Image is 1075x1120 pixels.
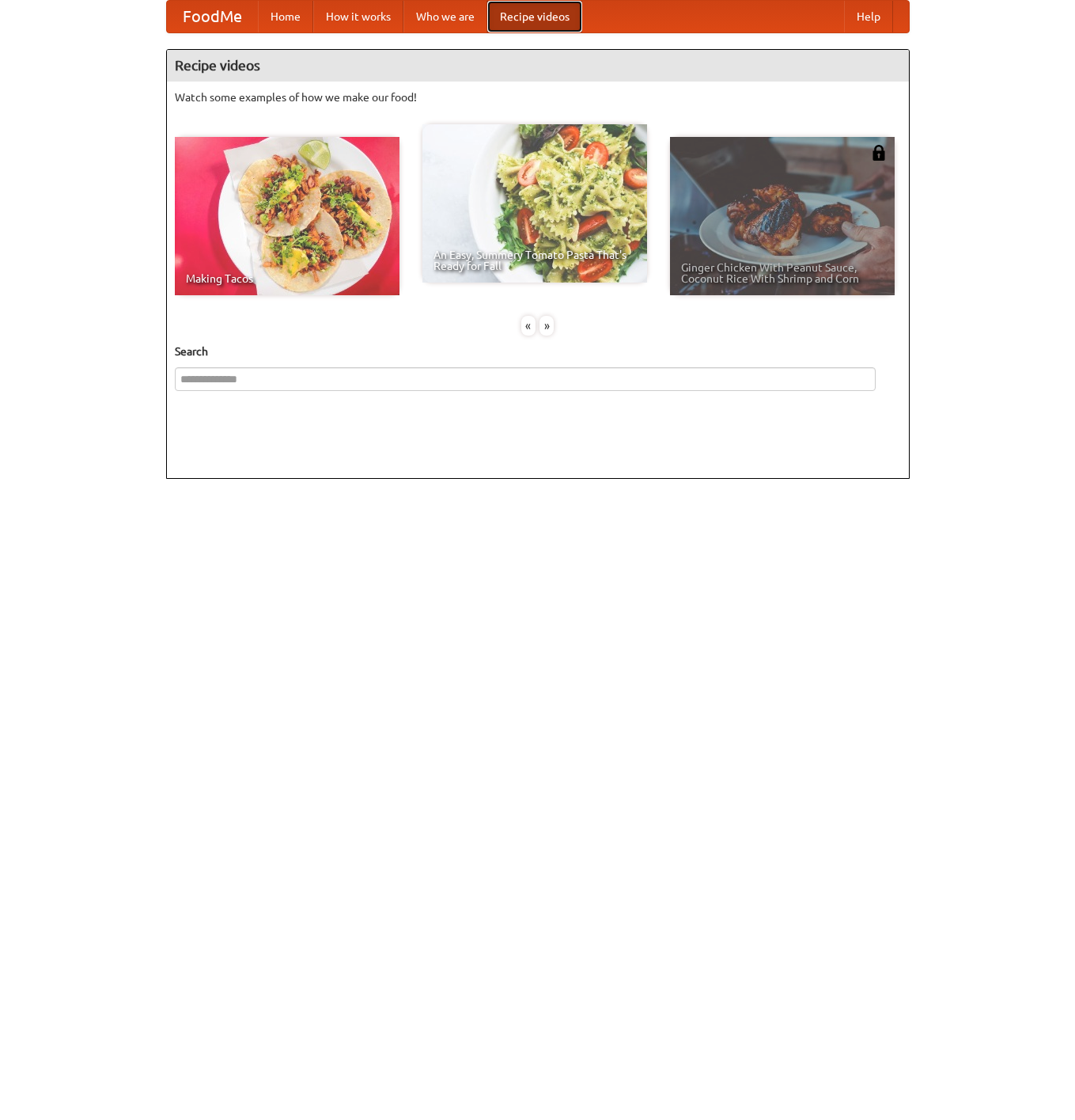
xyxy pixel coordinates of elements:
a: An Easy, Summery Tomato Pasta That's Ready for Fall [422,124,647,283]
span: An Easy, Summery Tomato Pasta That's Ready for Fall [433,249,636,271]
h5: Search [175,344,901,359]
h4: Recipe videos [167,50,909,82]
span: Making Tacos [186,273,388,284]
a: FoodMe [167,1,258,32]
a: Home [258,1,313,32]
div: « [521,316,536,336]
div: » [539,316,554,336]
a: How it works [313,1,403,32]
p: Watch some examples of how we make our food! [175,89,901,105]
img: 483408.png [871,145,887,161]
a: Help [844,1,893,32]
a: Who we are [403,1,487,32]
a: Recipe videos [487,1,582,32]
a: Making Tacos [175,137,399,295]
